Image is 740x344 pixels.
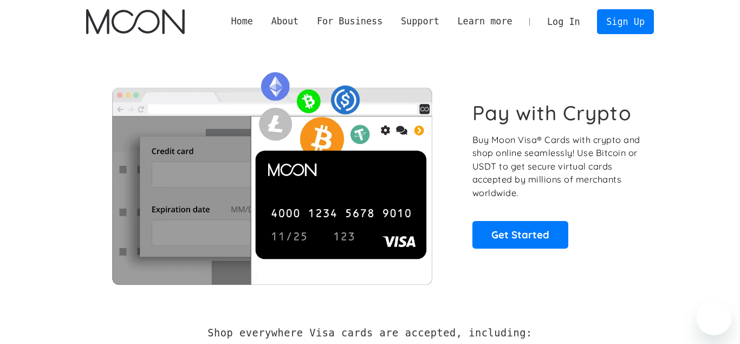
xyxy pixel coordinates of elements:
h1: Pay with Crypto [472,101,632,125]
a: Get Started [472,221,568,248]
a: Sign Up [597,9,653,34]
div: Support [401,15,439,28]
h2: Shop everywhere Visa cards are accepted, including: [207,327,532,339]
a: Log In [538,10,589,34]
img: Moon Logo [86,9,184,34]
div: Support [392,15,448,28]
div: About [262,15,308,28]
p: Buy Moon Visa® Cards with crypto and shop online seamlessly! Use Bitcoin or USDT to get secure vi... [472,133,642,200]
a: home [86,9,184,34]
a: Home [222,15,262,28]
div: For Business [308,15,392,28]
img: Moon Cards let you spend your crypto anywhere Visa is accepted. [86,64,457,284]
div: Learn more [449,15,522,28]
div: Learn more [457,15,512,28]
div: For Business [317,15,382,28]
iframe: Button to launch messaging window [697,301,731,335]
div: About [271,15,299,28]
